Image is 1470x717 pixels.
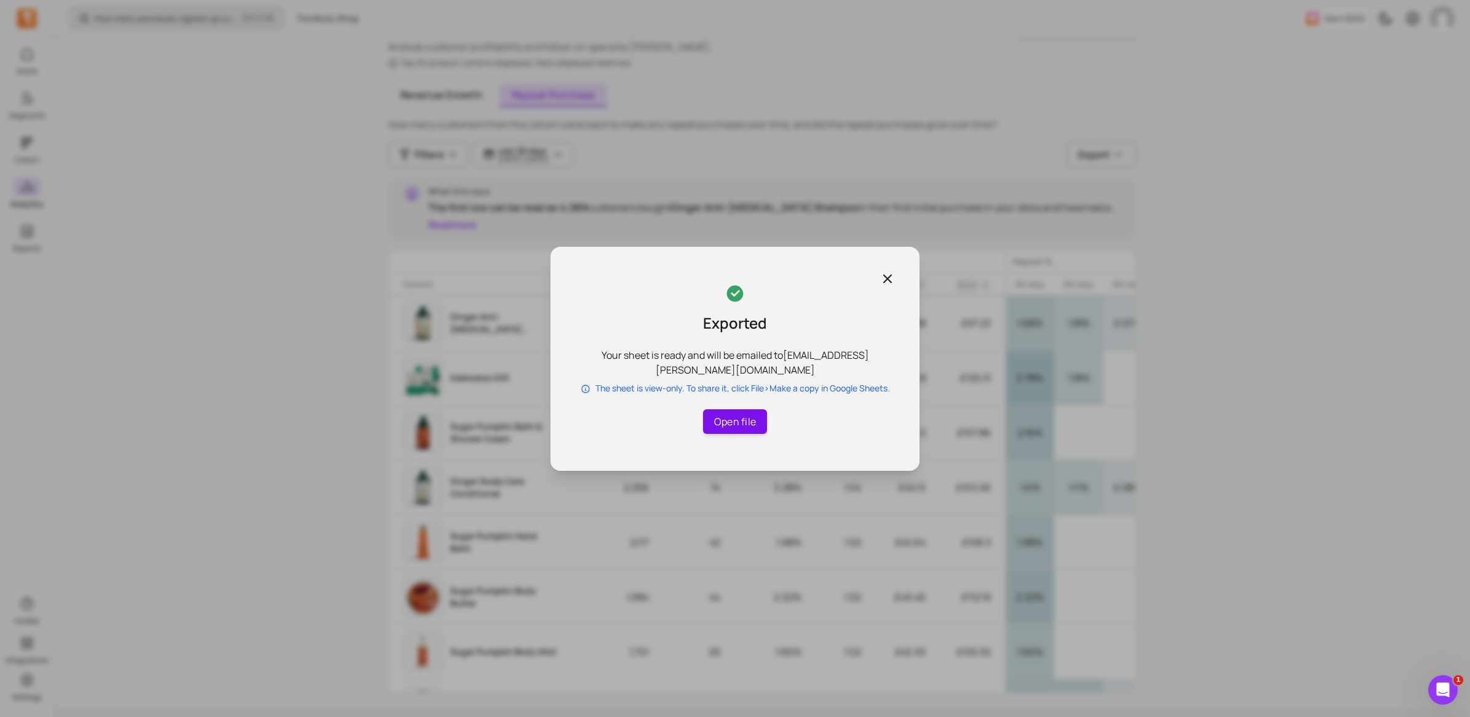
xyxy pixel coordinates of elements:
p: Your sheet is ready and will be emailed to [EMAIL_ADDRESS][PERSON_NAME][DOMAIN_NAME] [575,348,895,377]
iframe: Intercom live chat [1428,675,1458,705]
a: Open file [703,409,767,434]
p: The sheet is view-only. To share it, click File > Make a copy in Google Sheets. [575,382,895,395]
p: Exported [703,313,767,333]
span: 1 [1453,675,1463,685]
